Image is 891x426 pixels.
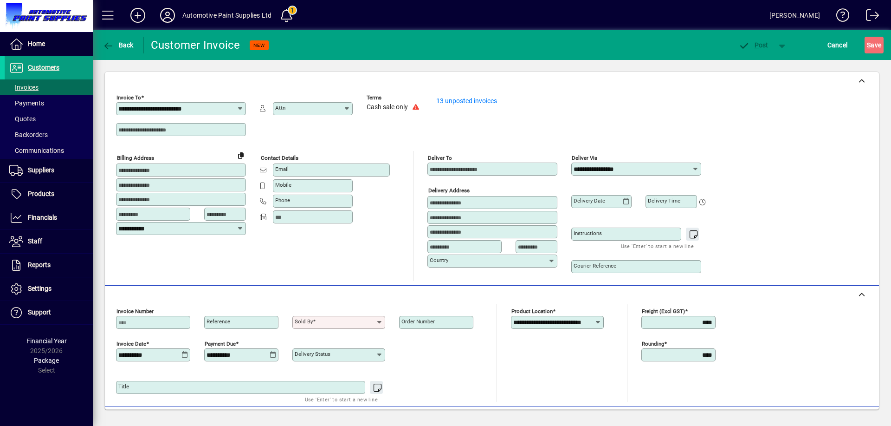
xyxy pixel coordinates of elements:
[5,159,93,182] a: Suppliers
[34,357,59,364] span: Package
[5,95,93,111] a: Payments
[5,206,93,229] a: Financials
[829,2,850,32] a: Knowledge Base
[9,131,48,138] span: Backorders
[205,341,236,347] mat-label: Payment due
[5,33,93,56] a: Home
[5,111,93,127] a: Quotes
[5,183,93,206] a: Products
[275,197,290,203] mat-label: Phone
[207,318,230,325] mat-label: Reference
[28,261,51,269] span: Reports
[26,337,67,345] span: Financial Year
[93,37,144,53] app-page-header-button: Back
[28,285,52,292] span: Settings
[275,182,291,188] mat-label: Mobile
[867,41,871,49] span: S
[28,40,45,47] span: Home
[151,38,240,52] div: Customer Invoice
[621,241,694,251] mat-hint: Use 'Enter' to start a new line
[5,230,93,253] a: Staff
[5,79,93,95] a: Invoices
[233,148,248,163] button: Copy to Delivery address
[367,95,422,101] span: Terms
[9,147,64,154] span: Communications
[5,277,93,301] a: Settings
[648,197,680,204] mat-label: Delivery time
[118,383,129,390] mat-label: Title
[642,308,685,315] mat-label: Freight (excl GST)
[305,394,378,405] mat-hint: Use 'Enter' to start a new line
[28,237,42,245] span: Staff
[116,94,141,101] mat-label: Invoice To
[755,41,759,49] span: P
[574,197,605,204] mat-label: Delivery date
[9,115,36,123] span: Quotes
[295,351,330,357] mat-label: Delivery status
[367,104,408,111] span: Cash sale only
[867,38,881,52] span: ave
[5,254,93,277] a: Reports
[859,2,879,32] a: Logout
[827,38,848,52] span: Cancel
[574,230,602,236] mat-label: Instructions
[253,42,265,48] span: NEW
[28,190,54,197] span: Products
[428,155,452,161] mat-label: Deliver To
[5,127,93,143] a: Backorders
[9,99,44,107] span: Payments
[865,37,884,53] button: Save
[436,97,497,105] a: 13 unposted invoices
[642,341,664,347] mat-label: Rounding
[738,41,768,49] span: ost
[28,166,54,174] span: Suppliers
[574,262,616,269] mat-label: Courier Reference
[28,64,59,71] span: Customers
[100,37,136,53] button: Back
[275,105,285,111] mat-label: Attn
[28,308,51,316] span: Support
[5,301,93,324] a: Support
[123,7,153,24] button: Add
[116,341,146,347] mat-label: Invoice date
[430,257,448,263] mat-label: Country
[28,214,57,221] span: Financials
[295,318,313,325] mat-label: Sold by
[572,155,597,161] mat-label: Deliver via
[825,37,850,53] button: Cancel
[401,318,435,325] mat-label: Order number
[769,8,820,23] div: [PERSON_NAME]
[734,37,773,53] button: Post
[511,308,553,315] mat-label: Product location
[182,8,271,23] div: Automotive Paint Supplies Ltd
[9,84,39,91] span: Invoices
[116,308,154,315] mat-label: Invoice number
[153,7,182,24] button: Profile
[275,166,289,172] mat-label: Email
[103,41,134,49] span: Back
[5,143,93,158] a: Communications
